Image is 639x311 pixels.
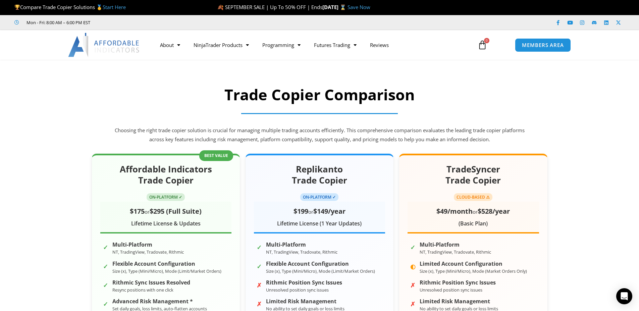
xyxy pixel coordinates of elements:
img: LogoAI | Affordable Indicators – NinjaTrader [68,33,140,57]
div: or [408,205,539,217]
strong: Flexible Account Configuration [266,261,375,267]
a: 0 [468,35,497,55]
div: or [100,205,231,217]
span: ✓ [103,261,109,267]
span: ✓ [410,242,416,248]
span: $49/month [436,207,473,216]
strong: Multi-Platform [112,242,184,248]
strong: Advanced Risk Management * [112,298,207,305]
strong: Rithmic Sync Issues Resolved [112,279,190,286]
span: ✓ [257,261,263,267]
a: Save Now [348,4,370,10]
h2: TradeSyncer Trade Copier [408,164,539,187]
img: 🏆 [15,5,20,10]
div: Lifetime License & Updates [100,219,231,229]
span: ✗ [257,299,263,305]
span: ✗ [410,299,416,305]
span: $175 [130,207,145,216]
span: Compare Trade Copier Solutions 🥇 [14,4,126,10]
strong: Limited Account Configuration [420,261,527,267]
span: ON-PLATFORM ✓ [147,193,185,201]
a: MEMBERS AREA [515,38,571,52]
small: NT, TradingView, Tradovate, Rithmic [266,249,337,255]
strong: Flexible Account Configuration [112,261,221,267]
span: $149/year [313,207,345,216]
div: (Basic Plan) [408,219,539,229]
small: NT, TradingView, Tradovate, Rithmic [420,249,491,255]
small: Unresolved position sync issues [266,287,329,293]
strong: Limited Risk Management [266,298,344,305]
span: Mon - Fri: 8:00 AM – 6:00 PM EST [25,18,90,27]
span: CLOUD-BASED ⚠ [454,193,492,201]
a: NinjaTrader Products [187,37,256,53]
h2: Replikanto Trade Copier [254,164,385,187]
h2: Trade Copier Comparison [113,85,526,105]
div: Open Intercom Messenger [616,288,632,304]
span: ✗ [410,280,416,286]
p: Choosing the right trade copier solution is crucial for managing multiple trading accounts effici... [113,126,526,145]
strong: Limited Risk Management [420,298,498,305]
small: Unresolved position sync issues [420,287,482,293]
span: $295 (Full Suite) [150,207,202,216]
a: About [153,37,187,53]
span: ✗ [257,280,263,286]
span: ✓ [103,299,109,305]
small: Resync positions with one click [112,287,173,293]
span: ON-PLATFORM ✓ [300,193,338,201]
iframe: Customer reviews powered by Trustpilot [100,19,200,26]
strong: [DATE] ⌛ [322,4,348,10]
strong: Rithmic Position Sync Issues [420,279,496,286]
strong: Rithmic Position Sync Issues [266,279,342,286]
a: Futures Trading [307,37,363,53]
strong: Multi-Platform [266,242,337,248]
a: Reviews [363,37,395,53]
span: $528/year [478,207,510,216]
small: Size (x), Type (Mini/Micro), Mode (Market Orders Only) [420,268,527,274]
span: ✓ [257,242,263,248]
h2: Affordable Indicators Trade Copier [100,164,231,187]
small: Size (x), Type (Mini/Micro), Mode (Limit/Market Orders) [112,268,221,274]
span: 🍂 SEPTEMBER SALE | Up To 50% OFF | Ends [217,4,322,10]
span: MEMBERS AREA [522,43,564,48]
span: 0 [484,38,489,43]
small: NT, TradingView, Tradovate, Rithmic [112,249,184,255]
span: ✓ [103,280,109,286]
strong: Multi-Platform [420,242,491,248]
span: ✓ [103,242,109,248]
a: Programming [256,37,307,53]
small: Size (x), Type (Mini/Micro), Mode (Limit/Market Orders) [266,268,375,274]
nav: Menu [153,37,470,53]
span: ◐ [410,261,416,267]
a: Start Here [103,4,126,10]
div: or [254,205,385,217]
div: Lifetime License (1 Year Updates) [254,219,385,229]
span: $199 [294,207,308,216]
